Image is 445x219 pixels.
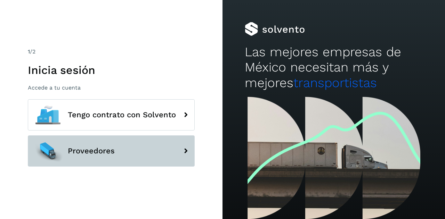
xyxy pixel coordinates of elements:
[68,147,115,155] span: Proveedores
[293,75,377,90] span: transportistas
[28,48,195,56] div: /2
[28,48,30,55] span: 1
[28,99,195,130] button: Tengo contrato con Solvento
[28,135,195,167] button: Proveedores
[28,64,195,77] h1: Inicia sesión
[245,44,423,91] h2: Las mejores empresas de México necesitan más y mejores
[68,111,176,119] span: Tengo contrato con Solvento
[28,84,195,91] p: Accede a tu cuenta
